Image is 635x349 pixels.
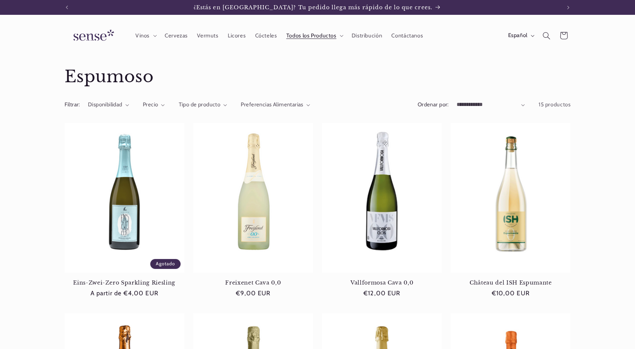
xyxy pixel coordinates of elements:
[418,101,449,108] label: Ordenar por:
[65,25,120,46] img: Sense
[65,66,571,87] h1: Espumoso
[65,279,184,286] a: Eins-Zwei-Zero Sparkling Riesling
[193,279,313,286] a: Freixenet Cava 0,0
[391,32,423,39] span: Contáctanos
[223,27,250,44] a: Licores
[451,279,570,286] a: Château del ISH Espumante
[88,101,129,109] summary: Disponibilidad (0 seleccionado)
[282,27,347,44] summary: Todos los Productos
[194,4,432,11] span: ¿Estás en [GEOGRAPHIC_DATA]? Tu pedido llega más rápido de lo que crees.
[65,101,80,109] h2: Filtrar:
[165,32,188,39] span: Cervezas
[538,27,555,44] summary: Búsqueda
[503,28,538,43] button: Español
[539,101,571,108] span: 15 productos
[179,101,221,108] span: Tipo de producto
[286,32,336,39] span: Todos los Productos
[88,101,122,108] span: Disponibilidad
[241,101,303,108] span: Preferencias Alimentarias
[250,27,282,44] a: Cócteles
[160,27,192,44] a: Cervezas
[131,27,160,44] summary: Vinos
[322,279,442,286] a: Vallformosa Cava 0,0
[352,32,382,39] span: Distribución
[143,101,158,108] span: Precio
[62,22,123,49] a: Sense
[347,27,387,44] a: Distribución
[508,31,527,40] span: Español
[135,32,149,39] span: Vinos
[255,32,277,39] span: Cócteles
[387,27,428,44] a: Contáctanos
[241,101,310,109] summary: Preferencias Alimentarias (0 seleccionado)
[193,27,223,44] a: Vermuts
[179,101,227,109] summary: Tipo de producto (0 seleccionado)
[228,32,246,39] span: Licores
[143,101,165,109] summary: Precio
[197,32,218,39] span: Vermuts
